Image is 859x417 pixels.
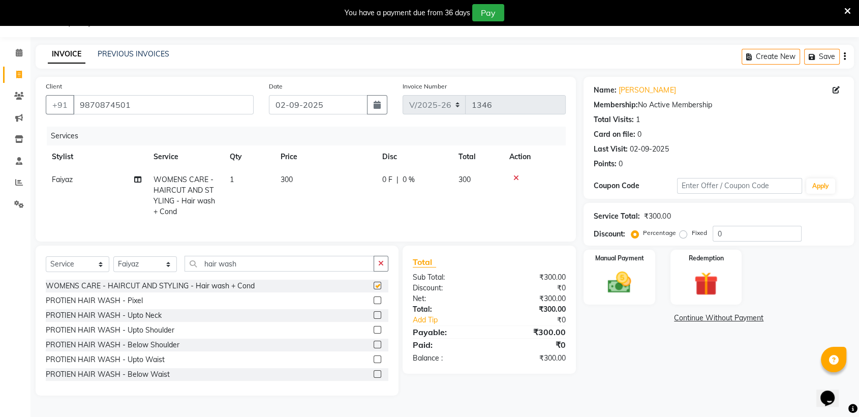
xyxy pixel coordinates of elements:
div: WOMENS CARE - HAIRCUT AND STYLING - Hair wash + Cond [46,281,255,291]
div: PROTIEN HAIR WASH - Below Waist [46,369,170,380]
div: PROTIEN HAIR WASH - Upto Neck [46,310,162,321]
div: ₹300.00 [644,211,670,222]
div: Discount: [594,229,625,240]
div: ₹300.00 [489,353,574,364]
span: 1 [230,175,234,184]
div: 1 [636,114,640,125]
th: Total [452,145,503,168]
div: ₹300.00 [489,326,574,338]
label: Manual Payment [595,254,644,263]
input: Search or Scan [185,256,374,272]
button: Save [804,49,840,65]
div: Balance : [405,353,489,364]
span: WOMENS CARE - HAIRCUT AND STYLING - Hair wash + Cond [154,175,215,216]
div: Services [47,127,573,145]
div: You have a payment due from 36 days [345,8,470,18]
div: 0 [619,159,623,169]
div: Total: [405,304,489,315]
a: PREVIOUS INVOICES [98,49,169,58]
label: Fixed [691,228,707,237]
img: _cash.svg [600,269,638,296]
div: PROTIEN HAIR WASH - Upto Shoulder [46,325,174,336]
label: Percentage [643,228,676,237]
label: Redemption [688,254,723,263]
label: Date [269,82,283,91]
th: Disc [376,145,452,168]
div: ₹0 [489,283,574,293]
th: Price [274,145,376,168]
div: Sub Total: [405,272,489,283]
button: Pay [472,4,504,21]
div: Service Total: [594,211,640,222]
div: Name: [594,85,617,96]
input: Search by Name/Mobile/Email/Code [73,95,254,114]
span: 0 % [403,174,415,185]
span: Faiyaz [52,175,73,184]
div: PROTIEN HAIR WASH - Upto Waist [46,354,165,365]
div: No Active Membership [594,100,844,110]
span: | [396,174,398,185]
input: Enter Offer / Coupon Code [677,178,802,194]
span: 0 F [382,174,392,185]
iframe: chat widget [816,376,849,407]
th: Stylist [46,145,147,168]
div: 02-09-2025 [630,144,668,155]
button: Create New [742,49,800,65]
div: Points: [594,159,617,169]
div: ₹0 [503,315,573,325]
div: Paid: [405,339,489,351]
button: +91 [46,95,74,114]
div: PROTIEN HAIR WASH - Below Shoulder [46,340,179,350]
span: 300 [458,175,471,184]
div: Membership: [594,100,638,110]
div: Net: [405,293,489,304]
span: Total [413,257,436,267]
div: ₹300.00 [489,304,574,315]
div: Card on file: [594,129,635,140]
div: ₹300.00 [489,293,574,304]
a: [PERSON_NAME] [619,85,676,96]
a: INVOICE [48,45,85,64]
div: Discount: [405,283,489,293]
div: ₹0 [489,339,574,351]
div: Coupon Code [594,181,677,191]
a: Continue Without Payment [586,313,852,323]
th: Action [503,145,566,168]
span: 300 [281,175,293,184]
label: Client [46,82,62,91]
a: Add Tip [405,315,503,325]
div: PROTIEN HAIR WASH - Pixel [46,295,143,306]
div: Last Visit: [594,144,628,155]
label: Invoice Number [403,82,447,91]
div: Payable: [405,326,489,338]
img: _gift.svg [687,269,725,299]
th: Service [147,145,224,168]
th: Qty [224,145,274,168]
div: Total Visits: [594,114,634,125]
div: ₹300.00 [489,272,574,283]
button: Apply [806,178,835,194]
div: 0 [637,129,641,140]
